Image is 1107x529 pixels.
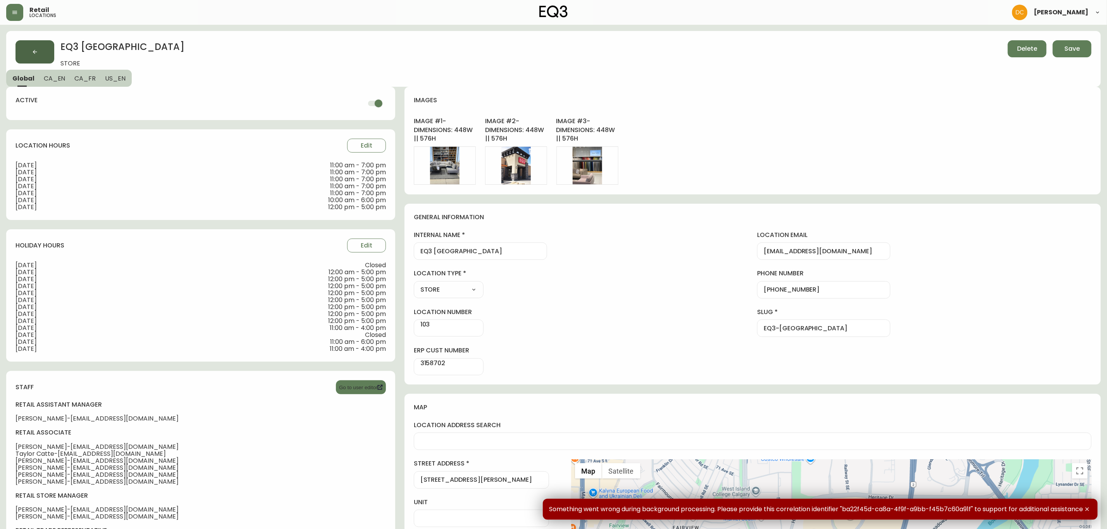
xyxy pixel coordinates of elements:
span: [DATE] [15,269,201,276]
span: Taylor Catte - [EMAIL_ADDRESS][DOMAIN_NAME] [15,450,386,457]
span: 11:00 am - 7:00 pm [330,169,386,176]
span: 12:00 pm - 5:00 pm [328,304,386,311]
button: Toggle fullscreen view [1072,463,1088,479]
span: Closed [365,331,386,338]
button: Show street map [575,463,602,479]
span: Retail [29,7,49,13]
label: erp cust number [414,346,484,355]
span: [DATE] [15,311,201,318]
span: 11:00 am - 7:00 pm [330,190,386,197]
span: [PERSON_NAME] - [EMAIL_ADDRESS][DOMAIN_NAME] [15,457,386,464]
label: location number [414,308,484,316]
label: internal name [414,231,547,239]
span: 12:00 pm - 5:00 pm [328,204,386,211]
button: Edit [347,239,386,252]
h4: Image # 3 - Dimensions: 448w || 576h [556,117,618,143]
h4: active [15,96,38,111]
button: Edit [347,139,386,153]
span: [DATE] [15,197,201,204]
span: [DATE] [15,169,201,176]
span: STORE [60,60,1002,70]
img: 7eb451d6983258353faa3212700b340b [1012,5,1028,20]
span: 11:00 am - 4:00 pm [330,345,386,352]
h4: holiday hours [15,241,64,250]
span: [DATE] [15,190,201,197]
label: phone number [757,269,890,278]
span: [DATE] [15,297,201,304]
h4: images [414,96,437,105]
span: [DATE] [15,345,201,352]
span: [DATE] [15,338,201,345]
span: Edit [361,141,372,150]
label: street address [414,459,549,468]
span: [DATE] [15,325,201,331]
span: [DATE] [15,304,201,311]
span: [DATE] [15,204,201,211]
h4: retail associate [15,428,386,437]
span: [DATE] [15,276,201,283]
button: Delete [1008,40,1047,57]
span: CA_FR [74,74,96,82]
span: [DATE] [15,183,201,190]
span: [DATE] [15,262,201,269]
span: [DATE] [15,176,201,183]
span: 12:00 pm - 5:00 pm [328,297,386,304]
h4: map [414,403,1092,412]
h5: locations [29,13,56,18]
span: Something went wrong during background processing. Please provide this correlation identifier "ba... [549,506,1083,513]
span: [DATE] [15,318,201,325]
span: 12:00 pm - 5:00 pm [328,276,386,283]
button: Show satellite imagery [602,463,640,479]
label: slug [757,308,890,316]
span: CA_EN [44,74,65,82]
button: Go to user editor [336,380,386,394]
h4: general information [414,213,1092,222]
span: Delete [1017,45,1037,53]
span: [PERSON_NAME] [1034,9,1088,15]
span: 10:00 am - 6:00 pm [328,197,386,204]
span: [DATE] [15,162,201,169]
span: Global [12,74,34,82]
span: [PERSON_NAME] - [EMAIL_ADDRESS][DOMAIN_NAME] [15,513,386,520]
span: 12:00 pm - 5:00 pm [328,290,386,297]
span: [PERSON_NAME] - [EMAIL_ADDRESS][DOMAIN_NAME] [15,443,386,450]
span: [PERSON_NAME] - [EMAIL_ADDRESS][DOMAIN_NAME] [15,471,386,478]
label: unit [414,498,549,507]
span: 11:00 am - 7:00 pm [330,176,386,183]
span: 11:00 am - 6:00 pm [330,338,386,345]
h4: Image # 2 - Dimensions: 448w || 576h [485,117,547,143]
span: 12:00 pm - 5:00 pm [328,318,386,325]
h2: EQ3 [GEOGRAPHIC_DATA] [60,40,1002,60]
span: [PERSON_NAME] - [EMAIL_ADDRESS][DOMAIN_NAME] [15,415,386,422]
span: US_EN [105,74,126,82]
span: Edit [361,241,372,250]
h4: location hours [15,141,70,150]
span: 12:00 pm - 5:00 pm [328,283,386,290]
span: [DATE] [15,283,201,290]
label: location address search [414,421,1092,429]
h4: Image # 1 - Dimensions: 448w || 576h [414,117,476,143]
span: 11:00 am - 7:00 pm [330,183,386,190]
span: [DATE] [15,331,201,338]
img: logo [539,5,568,18]
span: 11:00 am - 7:00 pm [330,162,386,169]
button: Save [1053,40,1092,57]
h4: retail store manager [15,491,386,500]
span: 11:00 am - 4:00 pm [330,325,386,331]
label: location email [757,231,890,239]
span: [PERSON_NAME] - [EMAIL_ADDRESS][DOMAIN_NAME] [15,506,386,513]
span: 12:00 pm - 5:00 pm [328,311,386,318]
label: location type [414,269,484,278]
span: [PERSON_NAME] - [EMAIL_ADDRESS][DOMAIN_NAME] [15,464,386,471]
h4: retail assistant manager [15,400,386,409]
h4: staff [15,383,34,392]
span: Closed [365,262,386,269]
span: [DATE] [15,290,201,297]
span: Save [1064,45,1080,53]
span: 12:00 am - 5:00 pm [329,269,386,276]
span: [PERSON_NAME] - [EMAIL_ADDRESS][DOMAIN_NAME] [15,478,386,485]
